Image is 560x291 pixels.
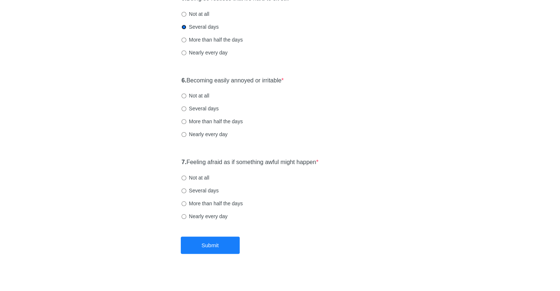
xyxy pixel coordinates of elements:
[182,36,243,43] label: More than half the days
[182,119,186,124] input: More than half the days
[181,237,240,254] button: Submit
[182,106,186,111] input: Several days
[182,174,209,181] label: Not at all
[182,201,186,206] input: More than half the days
[182,38,186,42] input: More than half the days
[182,77,284,85] label: Becoming easily annoyed or irritable
[182,10,209,18] label: Not at all
[182,12,186,17] input: Not at all
[182,132,186,137] input: Nearly every day
[182,92,209,99] label: Not at all
[182,214,186,219] input: Nearly every day
[182,159,186,165] strong: 7.
[182,50,186,55] input: Nearly every day
[182,200,243,207] label: More than half the days
[182,23,219,31] label: Several days
[182,188,186,193] input: Several days
[182,49,228,56] label: Nearly every day
[182,131,228,138] label: Nearly every day
[182,105,219,112] label: Several days
[182,93,186,98] input: Not at all
[182,25,186,29] input: Several days
[182,175,186,180] input: Not at all
[182,187,219,194] label: Several days
[182,77,186,84] strong: 6.
[182,213,228,220] label: Nearly every day
[182,158,318,167] label: Feeling afraid as if something awful might happen
[182,118,243,125] label: More than half the days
